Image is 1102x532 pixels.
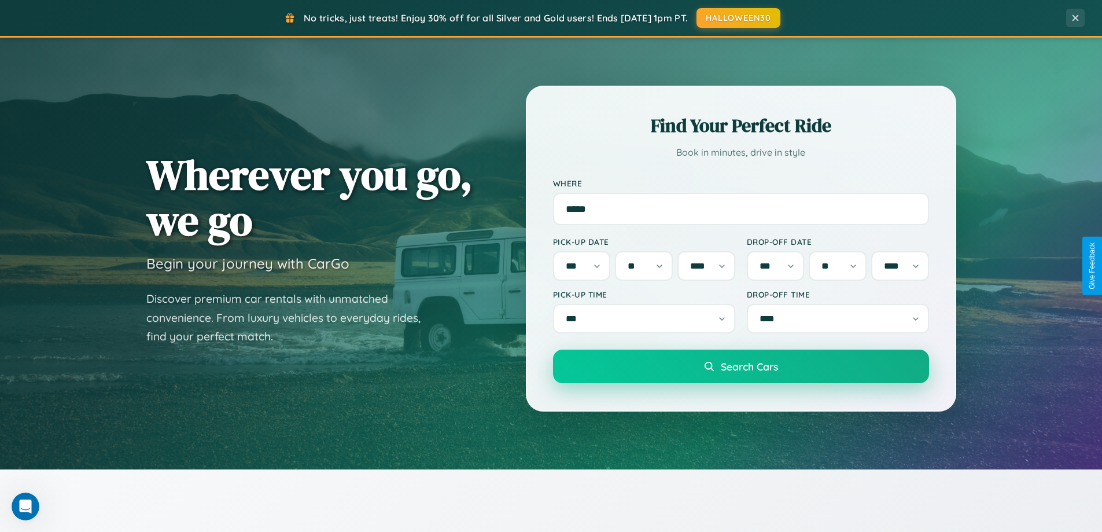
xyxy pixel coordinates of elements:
button: Search Cars [553,350,929,383]
label: Pick-up Date [553,237,735,247]
button: HALLOWEEN30 [696,8,780,28]
h1: Wherever you go, we go [146,152,473,243]
label: Drop-off Date [747,237,929,247]
p: Discover premium car rentals with unmatched convenience. From luxury vehicles to everyday rides, ... [146,289,436,346]
label: Where [553,178,929,188]
h3: Begin your journey with CarGo [146,255,349,272]
iframe: Intercom live chat [12,493,39,520]
h2: Find Your Perfect Ride [553,113,929,138]
p: Book in minutes, drive in style [553,144,929,161]
label: Pick-up Time [553,289,735,299]
span: No tricks, just treats! Enjoy 30% off for all Silver and Gold users! Ends [DATE] 1pm PT. [304,12,688,24]
label: Drop-off Time [747,289,929,299]
div: Give Feedback [1088,243,1096,289]
span: Search Cars [721,360,778,373]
